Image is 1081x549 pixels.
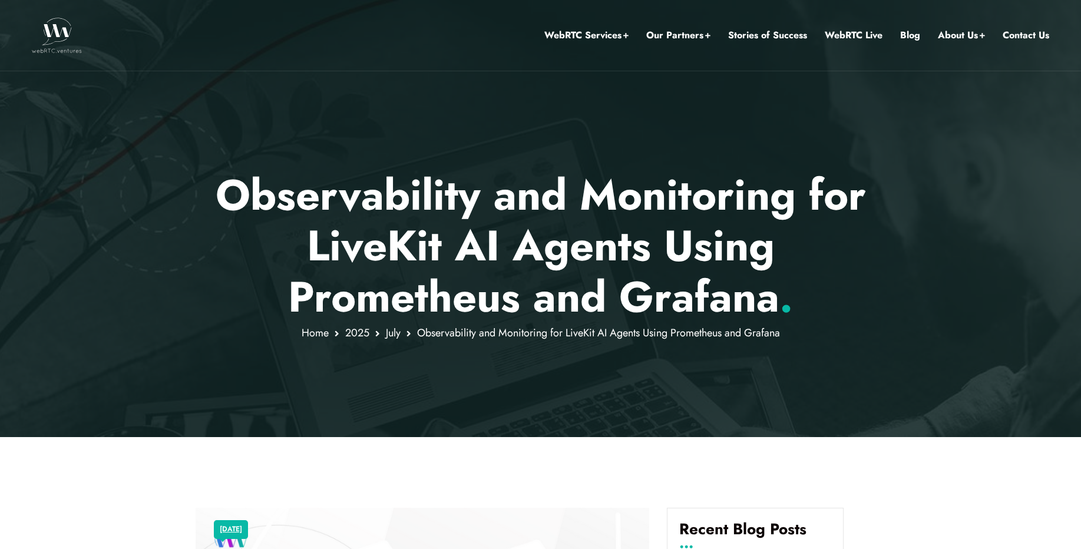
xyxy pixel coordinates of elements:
[779,266,793,328] span: .
[417,325,780,340] span: Observability and Monitoring for LiveKit AI Agents Using Prometheus and Grafana
[646,28,710,43] a: Our Partners
[32,18,82,53] img: WebRTC.ventures
[386,325,401,340] a: July
[302,325,329,340] a: Home
[345,325,369,340] a: 2025
[728,28,807,43] a: Stories of Success
[196,170,885,322] p: Observability and Monitoring for LiveKit AI Agents Using Prometheus and Grafana
[1003,28,1049,43] a: Contact Us
[544,28,629,43] a: WebRTC Services
[825,28,882,43] a: WebRTC Live
[938,28,985,43] a: About Us
[679,520,831,547] h4: Recent Blog Posts
[900,28,920,43] a: Blog
[220,522,242,537] a: [DATE]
